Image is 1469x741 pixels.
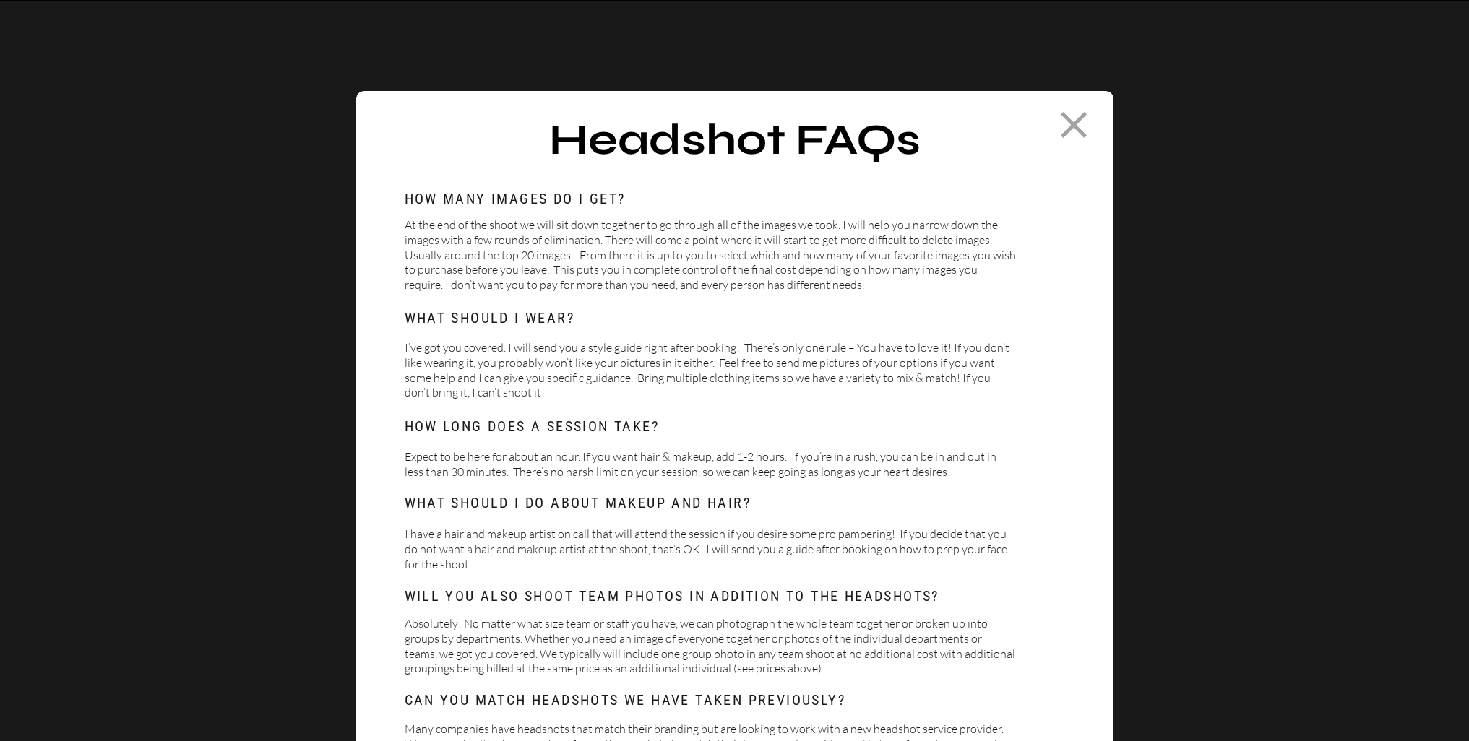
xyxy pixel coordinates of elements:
p: I’ve got you covered. I will send you a style guide right after booking! There’s only one rule – ... [405,340,1016,417]
h2: How long does a session take? [405,417,716,437]
p: I have a hair and makeup artist on call that will attend the session if you desire some pro pampe... [405,526,1016,583]
p: Expect to be here for about an hour. If you want hair & makeup, add 1-2 hours. If you’re in a rus... [405,449,1016,489]
p: Absolutely! No matter what size team or staff you have, we can photograph the whole team together... [405,616,1016,680]
h2: Will you also shoot team photos in addition to the headshots? [405,587,949,607]
h1: Headshot FAQs [516,118,954,165]
h2: What should I do about makeup and hair? [405,494,805,513]
h2: How many images do I get? [405,190,629,209]
h2: Can you match headshots we have taken previously? [405,691,949,711]
h2: What should I wear? [405,309,629,329]
p: At the end of the shoot we will sit down together to go through all of the images we took. I will... [405,217,1016,300]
